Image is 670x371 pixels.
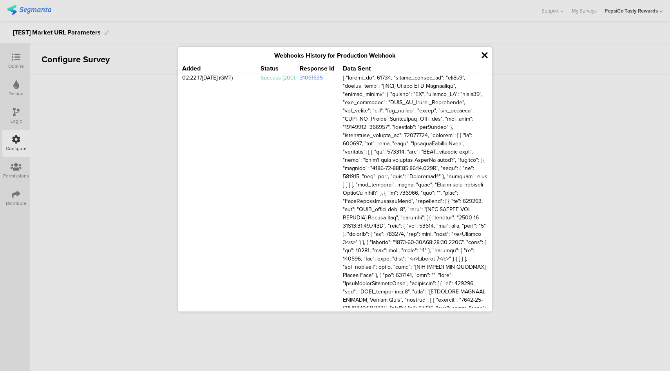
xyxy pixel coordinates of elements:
div: - [480,74,488,83]
div: Success (200) [261,74,300,82]
div: Webhooks History for Production Webhook [190,51,480,60]
div: Added [182,64,261,73]
div: Data Sent [343,64,488,73]
div: Status [261,64,300,73]
div: Response Id [300,64,343,73]
a: 31061635 [300,74,323,82]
